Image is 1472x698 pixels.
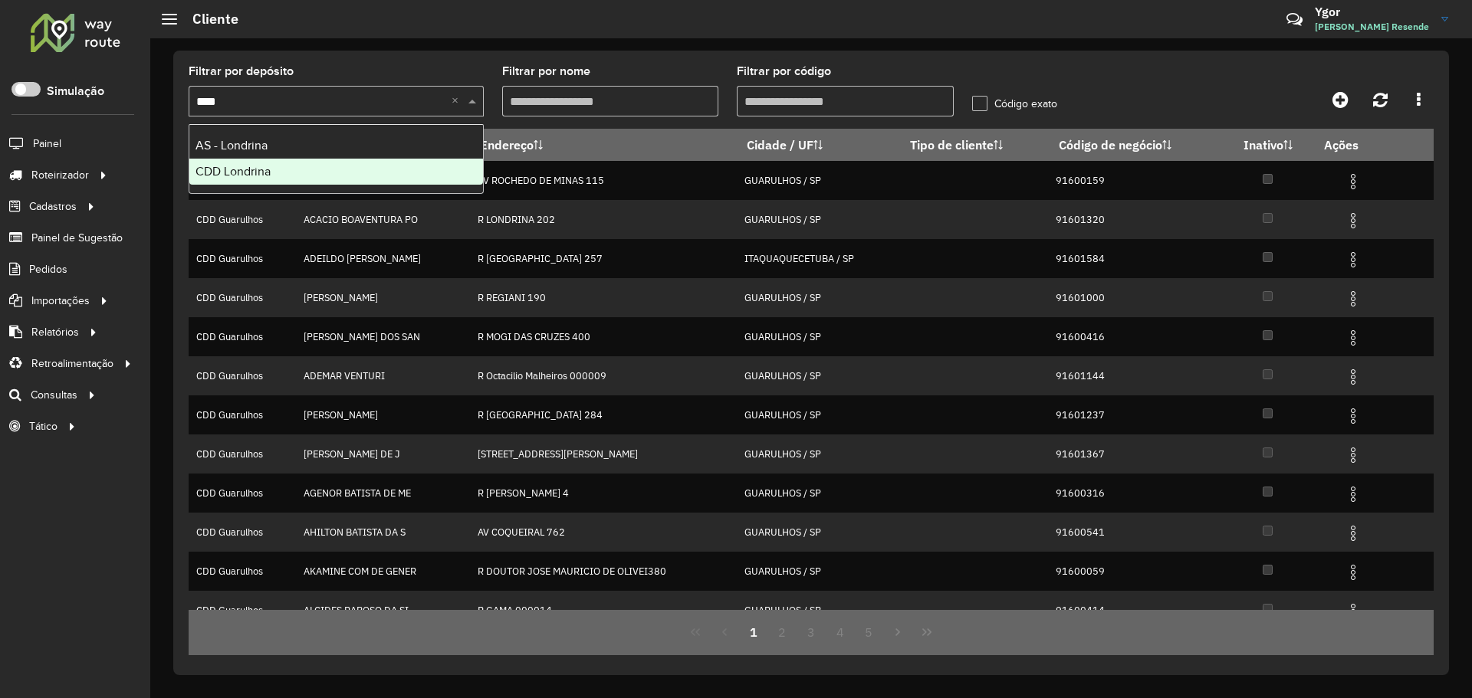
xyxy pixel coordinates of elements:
[470,200,737,239] td: R LONDRINA 202
[1048,129,1222,161] th: Código de negócio
[177,11,238,28] h2: Cliente
[1048,161,1222,200] td: 91600159
[1048,591,1222,630] td: 91600414
[470,317,737,356] td: R MOGI DAS CRUZES 400
[189,200,296,239] td: CDD Guarulhos
[972,96,1057,112] label: Código exato
[29,198,77,215] span: Cadastros
[470,129,737,161] th: Endereço
[1048,200,1222,239] td: 91601320
[1222,129,1313,161] th: Inativo
[296,200,470,239] td: ACACIO BOAVENTURA PO
[470,591,737,630] td: R GAMA 000014
[189,552,296,591] td: CDD Guarulhos
[296,278,470,317] td: [PERSON_NAME]
[1048,239,1222,278] td: 91601584
[470,474,737,513] td: R [PERSON_NAME] 4
[912,618,941,647] button: Last Page
[189,317,296,356] td: CDD Guarulhos
[736,591,900,630] td: GUARULHOS / SP
[47,82,104,100] label: Simulação
[195,139,268,152] span: AS - Londrina
[296,395,470,434] td: [PERSON_NAME]
[502,62,590,80] label: Filtrar por nome
[1048,317,1222,356] td: 91600416
[855,618,884,647] button: 5
[1048,356,1222,395] td: 91601144
[296,552,470,591] td: AKAMINE COM DE GENER
[296,474,470,513] td: AGENOR BATISTA DE ME
[736,356,900,395] td: GUARULHOS / SP
[470,278,737,317] td: R REGIANI 190
[1048,278,1222,317] td: 91601000
[883,618,912,647] button: Next Page
[797,618,826,647] button: 3
[189,591,296,630] td: CDD Guarulhos
[1315,20,1430,34] span: [PERSON_NAME] Resende
[189,395,296,434] td: CDD Guarulhos
[1315,5,1430,19] h3: Ygor
[470,239,737,278] td: R [GEOGRAPHIC_DATA] 257
[736,200,900,239] td: GUARULHOS / SP
[33,136,61,152] span: Painel
[189,124,484,194] ng-dropdown-panel: Options list
[296,356,470,395] td: ADEMAR VENTURI
[736,395,900,434] td: GUARULHOS / SP
[470,395,737,434] td: R [GEOGRAPHIC_DATA] 284
[737,62,831,80] label: Filtrar por código
[31,324,79,340] span: Relatórios
[736,552,900,591] td: GUARULHOS / SP
[470,434,737,474] td: [STREET_ADDRESS][PERSON_NAME]
[29,261,67,277] span: Pedidos
[826,618,855,647] button: 4
[1048,513,1222,552] td: 91600541
[470,356,737,395] td: R Octacilio Malheiros 000009
[296,513,470,552] td: AHILTON BATISTA DA S
[470,513,737,552] td: AV COQUEIRAL 762
[189,474,296,513] td: CDD Guarulhos
[189,62,294,80] label: Filtrar por depósito
[296,317,470,356] td: [PERSON_NAME] DOS SAN
[1048,395,1222,434] td: 91601237
[736,239,900,278] td: ITAQUAQUECETUBA / SP
[470,161,737,200] td: AV ROCHEDO DE MINAS 115
[900,129,1048,161] th: Tipo de cliente
[189,278,296,317] td: CDD Guarulhos
[31,356,113,372] span: Retroalimentação
[29,418,58,434] span: Tático
[31,167,89,183] span: Roteirizador
[767,618,797,647] button: 2
[296,434,470,474] td: [PERSON_NAME] DE J
[736,434,900,474] td: GUARULHOS / SP
[470,552,737,591] td: R DOUTOR JOSE MAURICIO DE OLIVEI380
[739,618,768,647] button: 1
[1048,552,1222,591] td: 91600059
[452,92,465,110] span: Clear all
[189,239,296,278] td: CDD Guarulhos
[1048,474,1222,513] td: 91600316
[189,434,296,474] td: CDD Guarulhos
[296,239,470,278] td: ADEILDO [PERSON_NAME]
[1048,434,1222,474] td: 91601367
[195,165,271,178] span: CDD Londrina
[736,278,900,317] td: GUARULHOS / SP
[31,293,90,309] span: Importações
[736,161,900,200] td: GUARULHOS / SP
[736,513,900,552] td: GUARULHOS / SP
[736,317,900,356] td: GUARULHOS / SP
[296,591,470,630] td: ALCIDES RAPOSO DA SI
[189,356,296,395] td: CDD Guarulhos
[736,474,900,513] td: GUARULHOS / SP
[1313,129,1405,161] th: Ações
[736,129,900,161] th: Cidade / UF
[189,513,296,552] td: CDD Guarulhos
[1278,3,1311,36] a: Contato Rápido
[31,387,77,403] span: Consultas
[31,230,123,246] span: Painel de Sugestão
